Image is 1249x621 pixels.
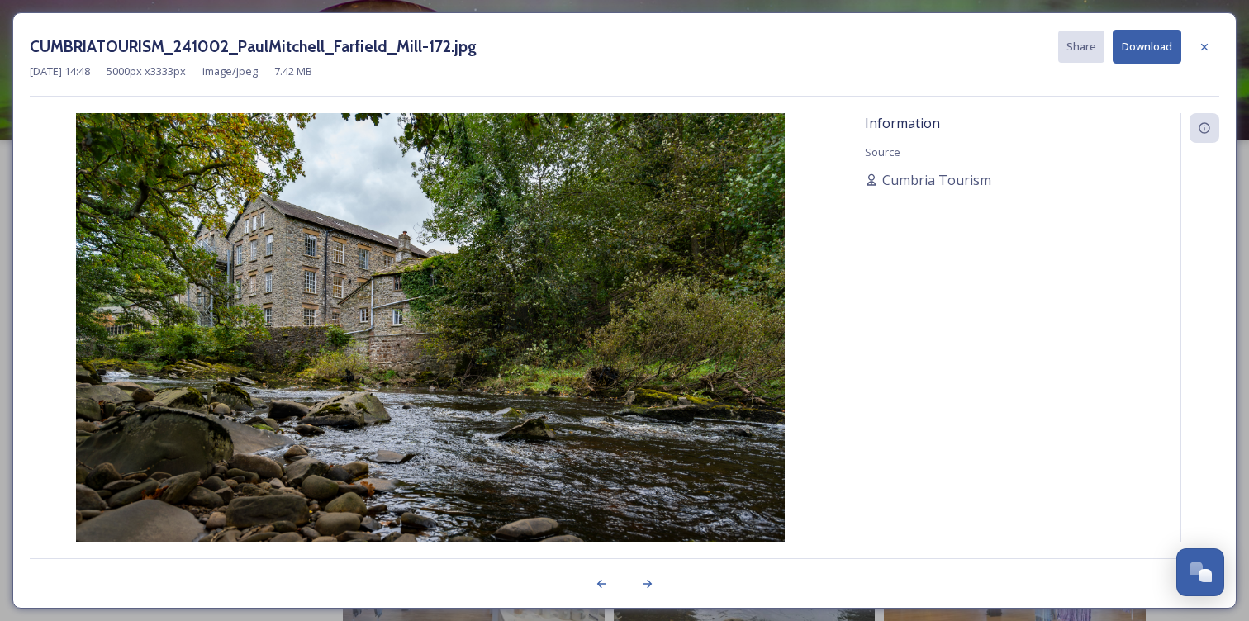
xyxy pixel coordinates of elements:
[865,114,940,132] span: Information
[1113,30,1181,64] button: Download
[865,145,900,159] span: Source
[274,64,312,79] span: 7.42 MB
[202,64,258,79] span: image/jpeg
[1058,31,1104,63] button: Share
[107,64,186,79] span: 5000 px x 3333 px
[30,64,90,79] span: [DATE] 14:48
[1176,548,1224,596] button: Open Chat
[30,113,831,585] img: CUMBRIATOURISM_241002_PaulMitchell_Farfield_Mill-172.jpg
[30,35,477,59] h3: CUMBRIATOURISM_241002_PaulMitchell_Farfield_Mill-172.jpg
[882,170,991,190] span: Cumbria Tourism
